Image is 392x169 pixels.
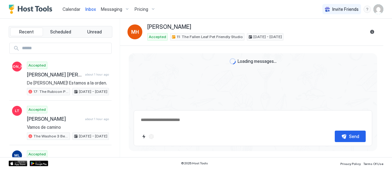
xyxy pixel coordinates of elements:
a: Host Tools Logo [9,5,55,14]
div: menu [364,6,371,13]
span: Unread [87,29,102,35]
span: 11: The Fallen Leaf Pet Friendly Studio [177,34,243,40]
span: Vamos de camino [27,124,109,130]
span: about 1 hour ago [85,117,109,121]
span: Accepted [149,34,166,40]
span: Accepted [28,107,46,112]
span: [PERSON_NAME] [PERSON_NAME] [PERSON_NAME] [27,71,83,78]
span: [PERSON_NAME] [27,116,83,122]
span: [DATE] - [DATE] [79,89,107,94]
button: Send [335,131,366,142]
div: User profile [373,4,383,14]
span: 17: The Rubicon Pet Friendly Studio [33,89,68,94]
span: Loading messages... [238,58,277,64]
span: © 2025 Host Tools [181,161,208,165]
span: The Washoe 3 Bedroom Family Unit [33,133,68,139]
span: Privacy Policy [340,162,361,166]
span: [PERSON_NAME] [2,64,32,69]
button: Recent [10,28,43,36]
a: Terms Of Use [363,160,383,167]
span: Pricing [135,6,148,12]
button: Quick reply [140,133,148,140]
button: Unread [78,28,111,36]
span: about 1 hour ago [85,72,109,76]
span: MH [131,28,139,36]
span: [DATE] - [DATE] [253,34,282,40]
span: [DATE] - [DATE] [79,133,107,139]
span: Accepted [28,151,46,157]
div: tab-group [9,26,112,38]
span: Scheduled [50,29,71,35]
a: Privacy Policy [340,160,361,167]
span: Terms Of Use [363,162,383,166]
div: Send [349,133,359,140]
span: De [PERSON_NAME]! Estamos a la orden. [27,80,109,86]
span: Invite Friends [332,6,359,12]
span: Accepted [28,63,46,68]
a: App Store [9,161,27,166]
a: Google Play Store [30,161,48,166]
span: ML [14,153,20,158]
div: loading [230,58,236,64]
a: Calendar [62,6,80,12]
span: [PERSON_NAME] [147,24,191,31]
button: Scheduled [44,28,77,36]
a: Inbox [85,6,96,12]
span: Recent [19,29,34,35]
button: Reservation information [368,28,376,36]
span: Messaging [101,6,122,12]
span: LT [15,108,19,114]
input: Input Field [19,43,111,54]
